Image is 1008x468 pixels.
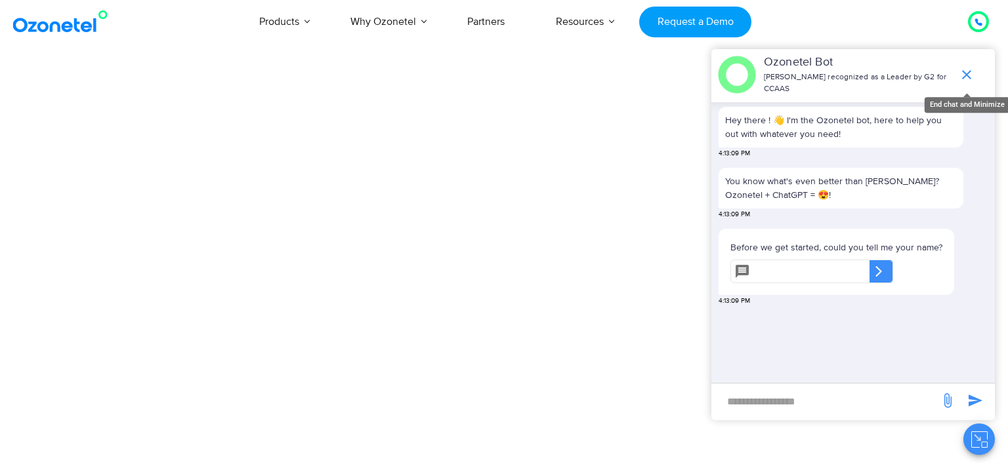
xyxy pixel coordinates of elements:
[639,7,751,37] a: Request a Demo
[718,390,933,414] div: new-msg-input
[934,387,961,414] span: send message
[954,62,980,88] span: end chat or minimize
[963,423,995,455] button: Close chat
[719,210,750,220] span: 4:13:09 PM
[719,149,750,159] span: 4:13:09 PM
[718,56,756,94] img: header
[764,71,952,95] p: [PERSON_NAME] recognized as a Leader by G2 for CCAAS
[719,296,750,306] span: 4:13:09 PM
[725,113,957,141] p: Hey there ! 👋 I'm the Ozonetel bot, here to help you out with whatever you need!
[725,174,957,202] p: You know what's even better than [PERSON_NAME]? Ozonetel + ChatGPT = 😍!
[764,54,952,71] p: Ozonetel Bot
[730,241,942,254] p: Before we get started, could you tell me your name?
[962,387,988,414] span: send message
